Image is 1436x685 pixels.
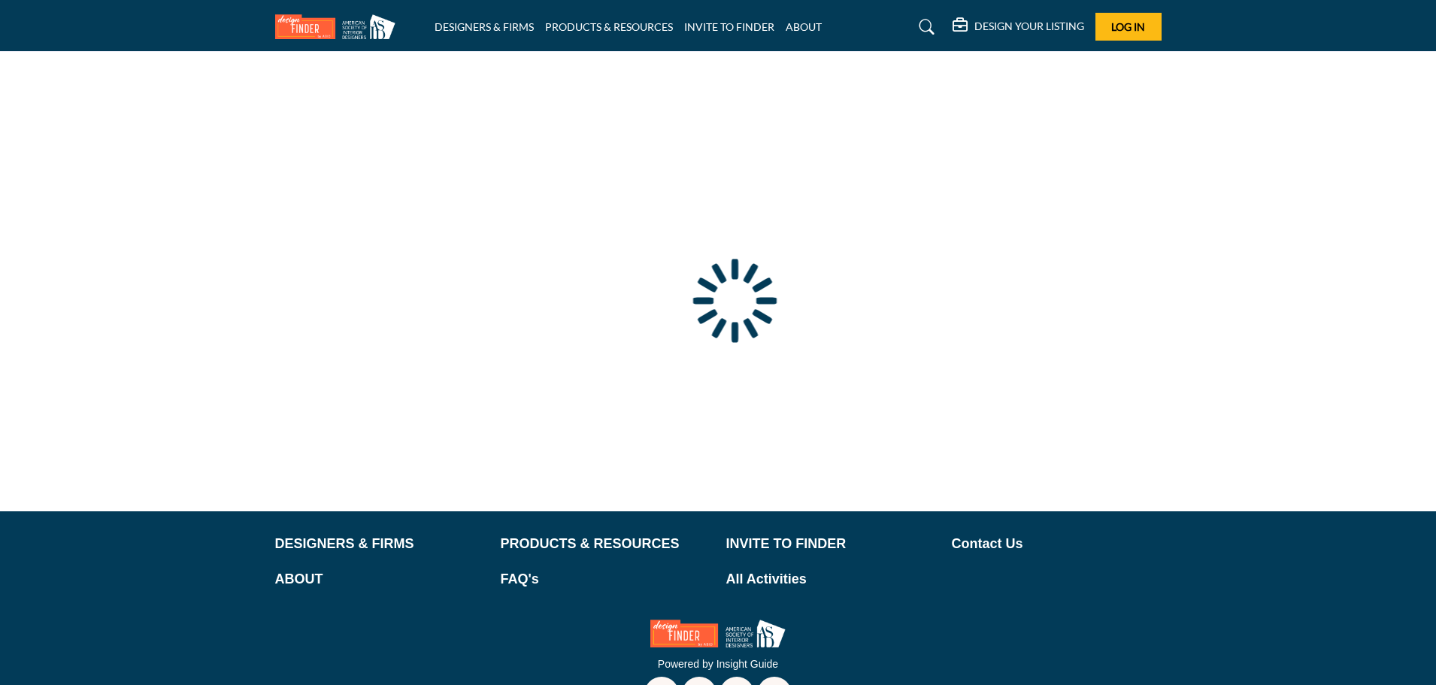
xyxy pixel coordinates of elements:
[952,534,1162,554] a: Contact Us
[275,14,403,39] img: Site Logo
[1111,20,1145,33] span: Log In
[275,569,485,590] a: ABOUT
[726,569,936,590] a: All Activities
[786,20,822,33] a: ABOUT
[953,18,1084,36] div: DESIGN YOUR LISTING
[275,534,485,554] a: DESIGNERS & FIRMS
[501,569,710,590] a: FAQ's
[1095,13,1162,41] button: Log In
[658,658,778,670] a: Powered by Insight Guide
[684,20,774,33] a: INVITE TO FINDER
[501,534,710,554] a: PRODUCTS & RESOURCES
[904,15,944,39] a: Search
[974,20,1084,33] h5: DESIGN YOUR LISTING
[545,20,673,33] a: PRODUCTS & RESOURCES
[650,620,786,647] img: No Site Logo
[726,534,936,554] a: INVITE TO FINDER
[435,20,534,33] a: DESIGNERS & FIRMS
